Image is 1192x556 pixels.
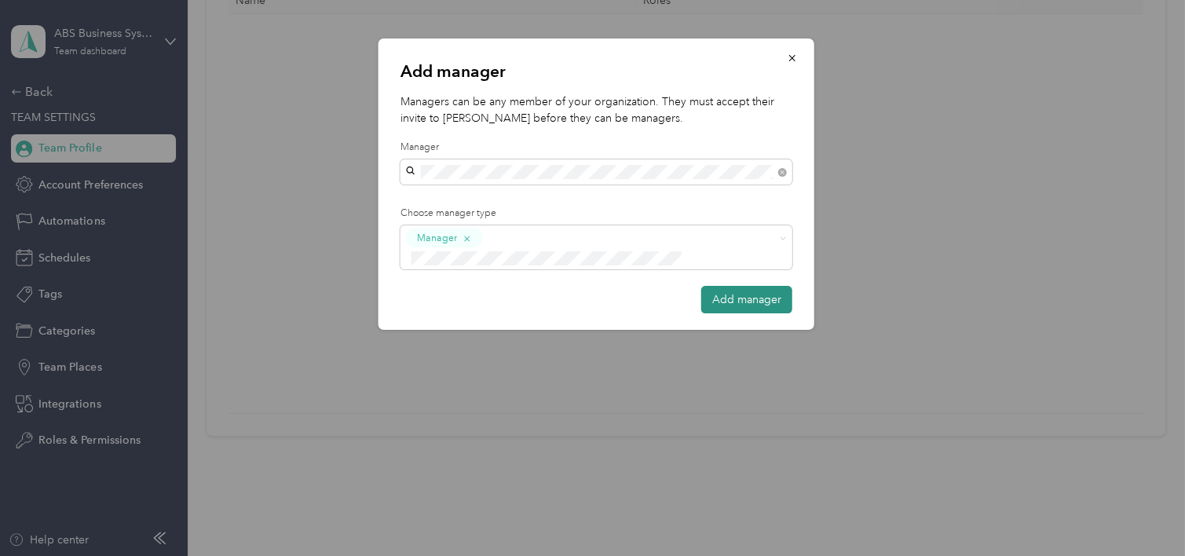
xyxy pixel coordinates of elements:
[701,286,792,313] button: Add manager
[400,141,792,155] label: Manager
[400,93,792,126] p: Managers can be any member of your organization. They must accept their invite to [PERSON_NAME] b...
[417,231,457,245] span: Manager
[400,207,792,221] label: Choose manager type
[406,229,483,248] button: Manager
[400,60,792,82] p: Add manager
[1104,468,1192,556] iframe: Everlance-gr Chat Button Frame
